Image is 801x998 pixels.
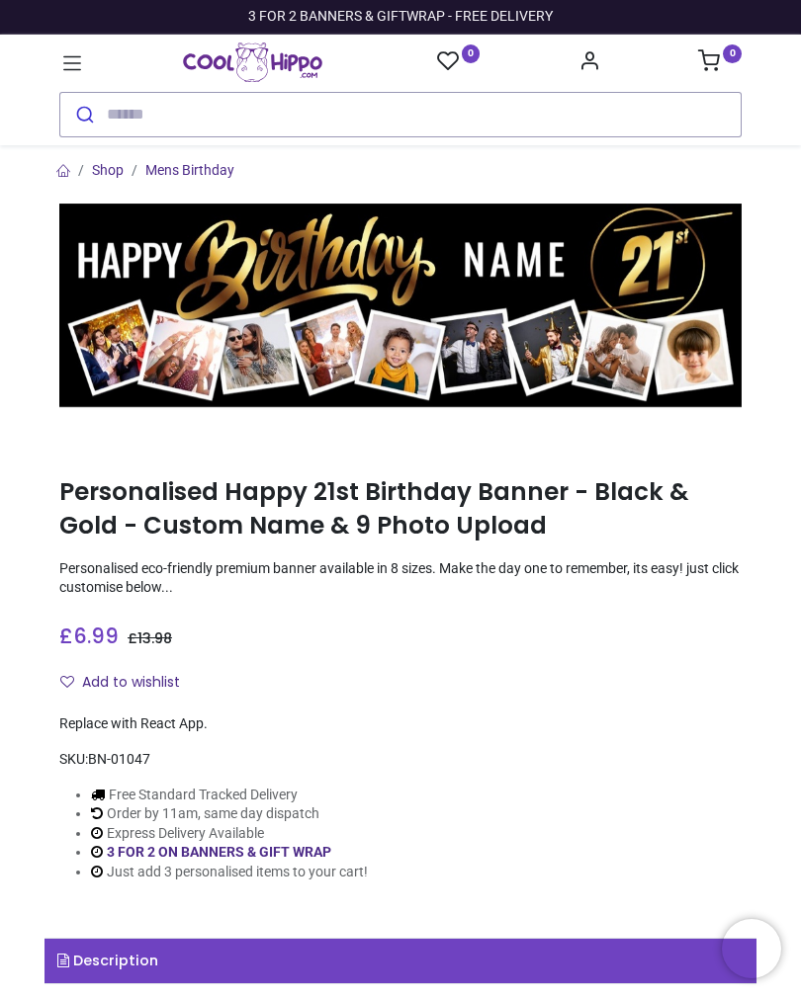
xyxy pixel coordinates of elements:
[59,714,742,734] div: Replace with React App.
[137,628,172,648] span: 13.98
[59,622,119,650] span: £
[145,162,234,178] a: Mens Birthday
[88,751,150,767] span: BN-01047
[128,628,172,648] span: £
[91,863,368,882] li: Just add 3 personalised items to your cart!
[183,42,322,82] img: Cool Hippo
[59,475,742,543] h1: Personalised Happy 21st Birthday Banner - Black & Gold - Custom Name & 9 Photo Upload
[248,7,553,27] div: 3 FOR 2 BANNERS & GIFTWRAP - FREE DELIVERY
[462,44,481,63] sup: 0
[91,804,368,824] li: Order by 11am, same day dispatch
[183,42,322,82] a: Logo of Cool Hippo
[59,750,742,770] div: SKU:
[91,824,368,844] li: Express Delivery Available
[91,786,368,805] li: Free Standard Tracked Delivery
[92,162,124,178] a: Shop
[723,44,742,63] sup: 0
[59,666,197,700] button: Add to wishlistAdd to wishlist
[107,844,331,860] a: 3 FOR 2 ON BANNERS & GIFT WRAP
[698,55,742,71] a: 0
[60,93,107,136] button: Submit
[59,204,742,408] img: Personalised Happy 21st Birthday Banner - Black & Gold - Custom Name & 9 Photo Upload
[437,49,481,74] a: 0
[44,939,756,984] a: Description
[59,559,742,598] p: Personalised eco-friendly premium banner available in 8 sizes. Make the day one to remember, its ...
[73,622,119,650] span: 6.99
[60,675,74,689] i: Add to wishlist
[578,55,600,71] a: Account Info
[722,919,781,978] iframe: Brevo live chat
